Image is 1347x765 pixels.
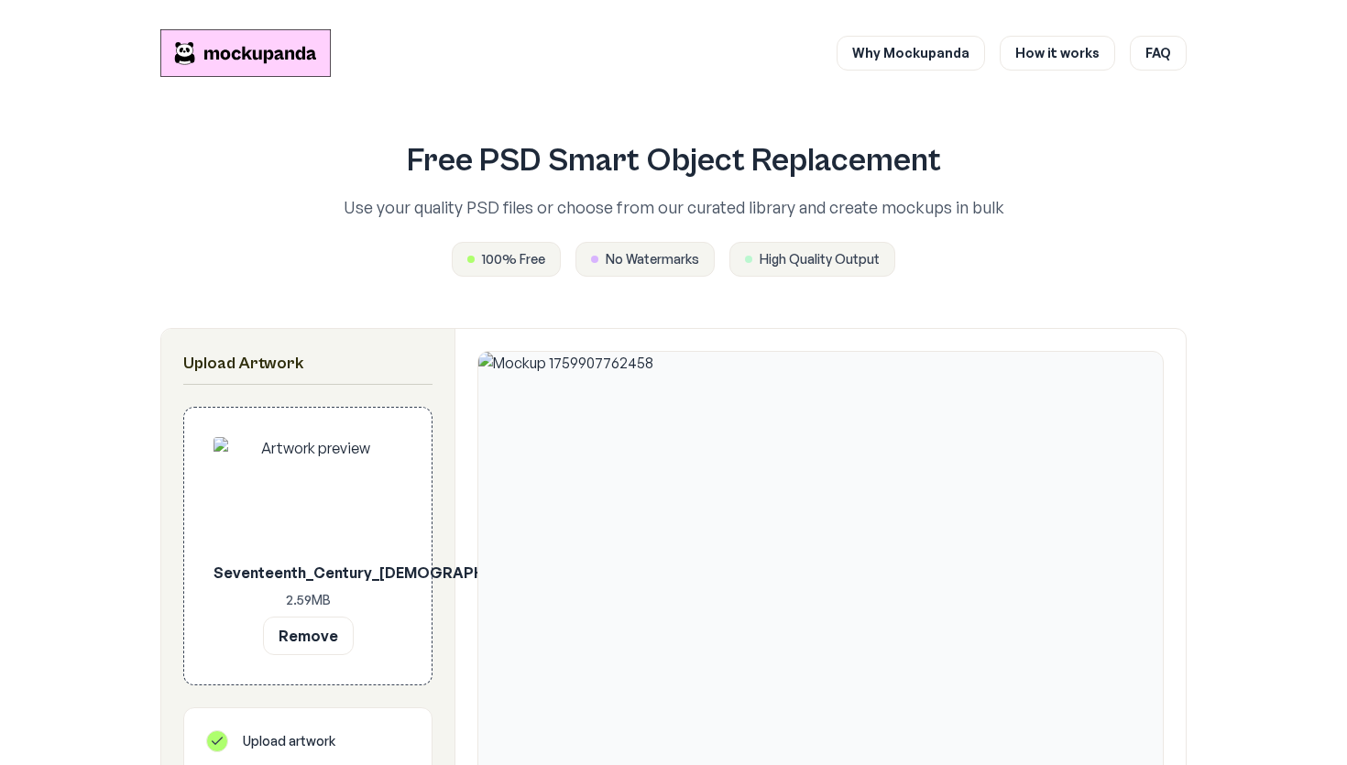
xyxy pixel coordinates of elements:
span: No Watermarks [606,250,699,268]
p: 2.59 MB [214,591,402,609]
p: Seventeenth_Century_[DEMOGRAPHIC_DATA]_MET_DP161207_5x7.jpg [214,562,402,584]
span: 100% Free [482,250,545,268]
button: Remove [263,617,354,655]
h1: Free PSD Smart Object Replacement [263,143,1084,180]
span: High Quality Output [760,250,880,268]
p: Use your quality PSD files or choose from our curated library and create mockups in bulk [263,194,1084,220]
a: Why Mockupanda [837,36,985,71]
span: Upload artwork [243,732,335,750]
img: Mockupanda [160,29,331,77]
a: FAQ [1130,36,1187,71]
h2: Upload Artwork [183,351,433,377]
a: How it works [1000,36,1115,71]
img: Artwork preview [214,437,402,554]
a: Mockupanda home [160,29,331,77]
